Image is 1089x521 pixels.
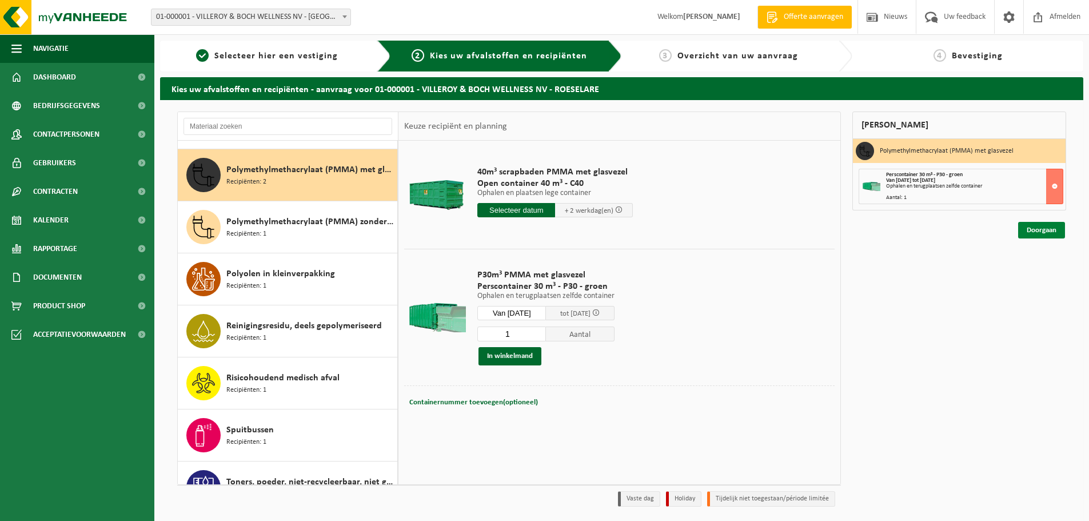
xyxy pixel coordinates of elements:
[214,51,338,61] span: Selecteer hier een vestiging
[886,195,1063,201] div: Aantal: 1
[546,327,615,341] span: Aantal
[707,491,835,507] li: Tijdelijk niet toegestaan/période limitée
[477,292,615,300] p: Ophalen en terugplaatsen zelfde container
[226,437,266,448] span: Recipiënten: 1
[226,319,382,333] span: Reinigingsresidu, deels gepolymeriseerd
[226,177,266,188] span: Recipiënten: 2
[934,49,946,62] span: 4
[151,9,351,26] span: 01-000001 - VILLEROY & BOCH WELLNESS NV - ROESELARE
[477,189,633,197] p: Ophalen en plaatsen lege container
[226,333,266,344] span: Recipiënten: 1
[178,409,398,462] button: Spuitbussen Recipiënten: 1
[226,423,274,437] span: Spuitbussen
[477,203,555,217] input: Selecteer datum
[226,215,394,229] span: Polymethylmethacrylaat (PMMA) zonder glasvezel
[886,172,963,178] span: Perscontainer 30 m³ - P30 - groen
[952,51,1003,61] span: Bevestiging
[477,306,546,320] input: Selecteer datum
[166,49,368,63] a: 1Selecteer hier een vestiging
[178,253,398,305] button: Polyolen in kleinverpakking Recipiënten: 1
[408,395,539,411] button: Containernummer toevoegen(optioneel)
[33,92,100,120] span: Bedrijfsgegevens
[33,292,85,320] span: Product Shop
[226,371,340,385] span: Risicohoudend medisch afval
[852,112,1066,139] div: [PERSON_NAME]
[477,281,615,292] span: Perscontainer 30 m³ - P30 - groen
[880,142,1014,160] h3: Polymethylmethacrylaat (PMMA) met glasvezel
[33,177,78,206] span: Contracten
[618,491,660,507] li: Vaste dag
[33,149,76,177] span: Gebruikers
[33,34,69,63] span: Navigatie
[178,357,398,409] button: Risicohoudend medisch afval Recipiënten: 1
[683,13,740,21] strong: [PERSON_NAME]
[412,49,424,62] span: 2
[33,120,99,149] span: Contactpersonen
[33,234,77,263] span: Rapportage
[886,184,1063,189] div: Ophalen en terugplaatsen zelfde container
[226,385,266,396] span: Recipiënten: 1
[33,63,76,92] span: Dashboard
[226,163,394,177] span: Polymethylmethacrylaat (PMMA) met glasvezel
[478,347,541,365] button: In winkelmand
[757,6,852,29] a: Offerte aanvragen
[226,281,266,292] span: Recipiënten: 1
[477,178,633,189] span: Open container 40 m³ - C40
[226,475,394,489] span: Toners, poeder, niet-recycleerbaar, niet gevaarlijk
[1018,222,1065,238] a: Doorgaan
[886,177,935,184] strong: Van [DATE] tot [DATE]
[781,11,846,23] span: Offerte aanvragen
[666,491,701,507] li: Holiday
[659,49,672,62] span: 3
[560,310,591,317] span: tot [DATE]
[226,267,335,281] span: Polyolen in kleinverpakking
[565,207,613,214] span: + 2 werkdag(en)
[477,166,633,178] span: 40m³ scrapbaden PMMA met glasvezel
[178,149,398,201] button: Polymethylmethacrylaat (PMMA) met glasvezel Recipiënten: 2
[477,269,615,281] span: P30m³ PMMA met glasvezel
[226,229,266,240] span: Recipiënten: 1
[398,112,513,141] div: Keuze recipiënt en planning
[184,118,392,135] input: Materiaal zoeken
[178,201,398,253] button: Polymethylmethacrylaat (PMMA) zonder glasvezel Recipiënten: 1
[151,9,350,25] span: 01-000001 - VILLEROY & BOCH WELLNESS NV - ROESELARE
[430,51,587,61] span: Kies uw afvalstoffen en recipiënten
[196,49,209,62] span: 1
[160,77,1083,100] h2: Kies uw afvalstoffen en recipiënten - aanvraag voor 01-000001 - VILLEROY & BOCH WELLNESS NV - ROE...
[677,51,798,61] span: Overzicht van uw aanvraag
[33,320,126,349] span: Acceptatievoorwaarden
[33,263,82,292] span: Documenten
[33,206,69,234] span: Kalender
[178,462,398,514] button: Toners, poeder, niet-recycleerbaar, niet gevaarlijk
[178,305,398,357] button: Reinigingsresidu, deels gepolymeriseerd Recipiënten: 1
[409,399,538,406] span: Containernummer toevoegen(optioneel)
